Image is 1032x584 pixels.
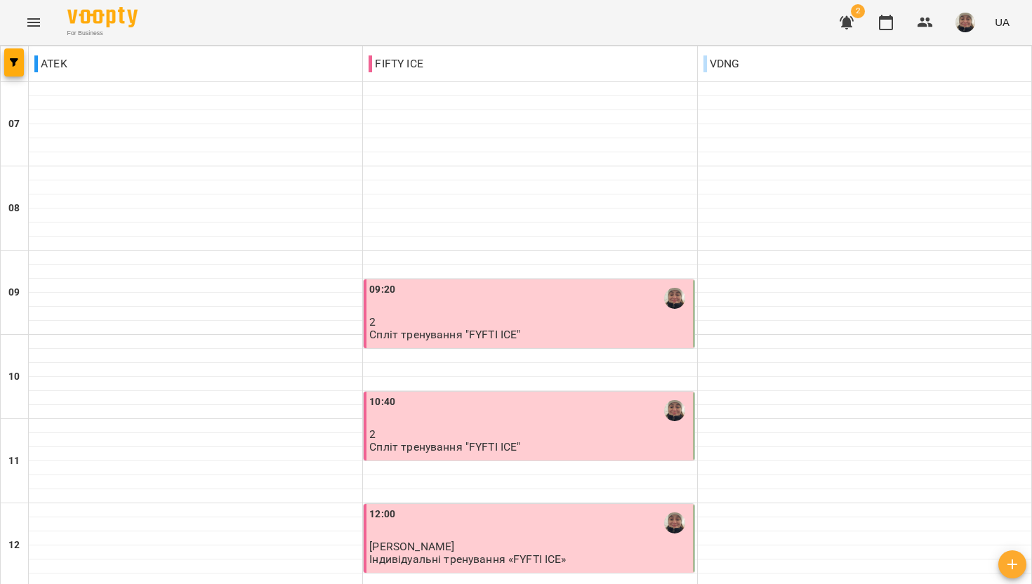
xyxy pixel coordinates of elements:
h6: 12 [8,538,20,553]
span: [PERSON_NAME] [369,540,454,553]
img: Чайкіна Юлія [664,288,685,309]
h6: 07 [8,117,20,132]
span: 2 [851,4,865,18]
img: 4cf27c03cdb7f7912a44474f3433b006.jpeg [955,13,975,32]
p: 2 [369,428,690,440]
label: 09:20 [369,282,395,298]
p: ATEK [34,55,67,72]
h6: 11 [8,453,20,469]
label: 10:40 [369,394,395,410]
img: Чайкіна Юлія [664,512,685,533]
h6: 10 [8,369,20,385]
p: 2 [369,316,690,328]
button: UA [989,9,1015,35]
h6: 08 [8,201,20,216]
p: Спліт тренування "FYFTI ICE" [369,328,520,340]
p: Індивідуальні тренування «FYFTI ICE» [369,553,566,565]
img: Voopty Logo [67,7,138,27]
label: 12:00 [369,507,395,522]
p: VDNG [703,55,740,72]
p: Cпліт тренування "FYFTI ICE" [369,441,520,453]
span: UA [995,15,1010,29]
p: FIFTY ICE [369,55,423,72]
button: Menu [17,6,51,39]
img: Чайкіна Юлія [664,400,685,421]
h6: 09 [8,285,20,300]
button: Створити урок [998,550,1026,578]
span: For Business [67,29,138,38]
